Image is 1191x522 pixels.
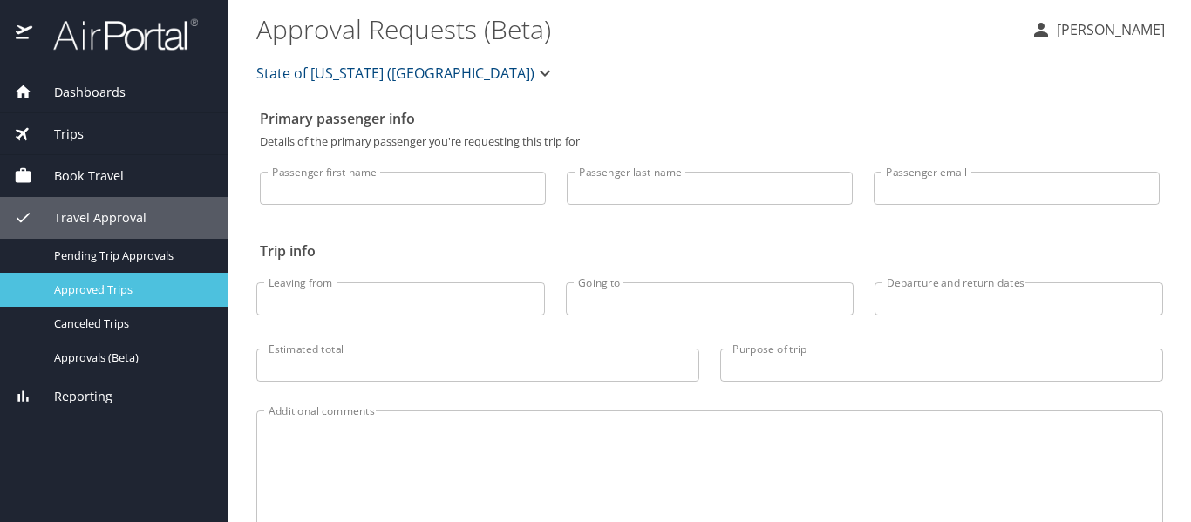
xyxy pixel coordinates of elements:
[54,247,208,264] span: Pending Trip Approvals
[1051,19,1165,40] p: [PERSON_NAME]
[1024,14,1172,45] button: [PERSON_NAME]
[32,208,146,227] span: Travel Approval
[54,315,208,332] span: Canceled Trips
[32,387,112,406] span: Reporting
[34,17,198,51] img: airportal-logo.png
[32,83,126,102] span: Dashboards
[256,2,1017,56] h1: Approval Requests (Beta)
[249,56,562,91] button: State of [US_STATE] ([GEOGRAPHIC_DATA])
[16,17,34,51] img: icon-airportal.png
[54,281,208,298] span: Approved Trips
[32,166,124,186] span: Book Travel
[260,136,1160,147] p: Details of the primary passenger you're requesting this trip for
[260,105,1160,132] h2: Primary passenger info
[256,61,534,85] span: State of [US_STATE] ([GEOGRAPHIC_DATA])
[32,125,84,144] span: Trips
[260,237,1160,265] h2: Trip info
[54,349,208,366] span: Approvals (Beta)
